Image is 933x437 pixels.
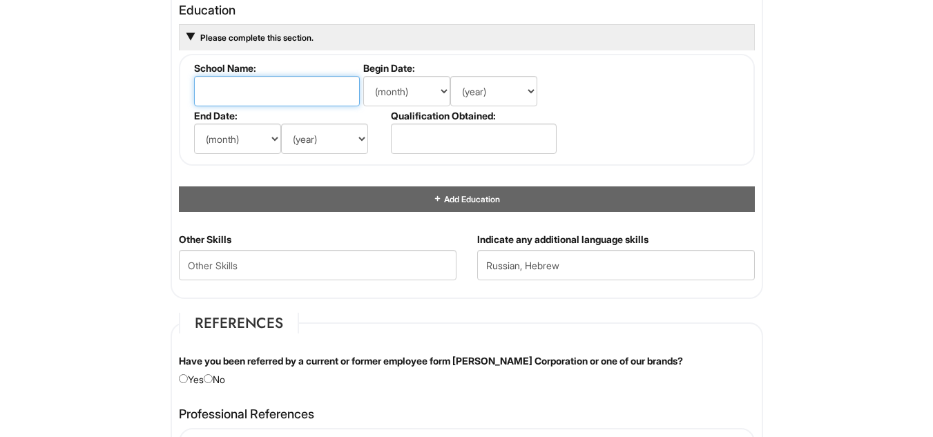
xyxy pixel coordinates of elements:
a: Add Education [433,194,499,204]
a: Please complete this section. [199,32,314,43]
label: Qualification Obtained: [391,110,555,122]
label: Indicate any additional language skills [477,233,648,246]
span: Add Education [442,194,499,204]
input: Other Skills [179,250,456,280]
div: Yes No [169,354,765,387]
label: School Name: [194,62,358,74]
label: Begin Date: [363,62,555,74]
legend: References [179,313,299,333]
label: End Date: [194,110,385,122]
label: Have you been referred by a current or former employee form [PERSON_NAME] Corporation or one of o... [179,354,683,368]
h4: Education [179,3,755,17]
input: Additional Language Skills [477,250,755,280]
label: Other Skills [179,233,231,246]
h4: Professional References [179,407,755,421]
